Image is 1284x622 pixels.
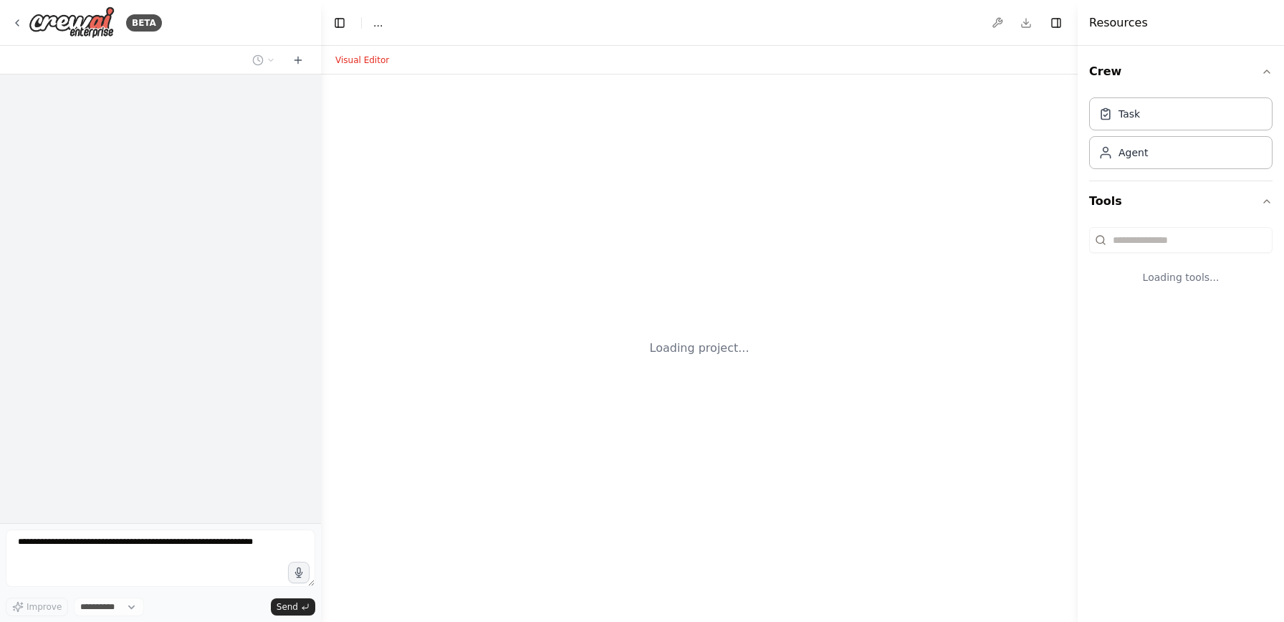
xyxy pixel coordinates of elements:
div: Agent [1118,145,1148,160]
nav: breadcrumb [373,16,383,30]
span: ... [373,16,383,30]
h4: Resources [1089,14,1148,32]
div: BETA [126,14,162,32]
button: Improve [6,598,68,616]
img: Logo [29,6,115,39]
button: Switch to previous chat [246,52,281,69]
div: Crew [1089,92,1273,181]
span: Send [277,601,298,613]
button: Tools [1089,181,1273,221]
button: Hide right sidebar [1046,13,1066,33]
div: Loading project... [650,340,749,357]
span: Improve [27,601,62,613]
button: Hide left sidebar [330,13,350,33]
button: Visual Editor [327,52,398,69]
button: Click to speak your automation idea [288,562,310,583]
button: Send [271,598,315,616]
button: Crew [1089,52,1273,92]
div: Loading tools... [1089,259,1273,296]
button: Start a new chat [287,52,310,69]
div: Tools [1089,221,1273,307]
div: Task [1118,107,1140,121]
